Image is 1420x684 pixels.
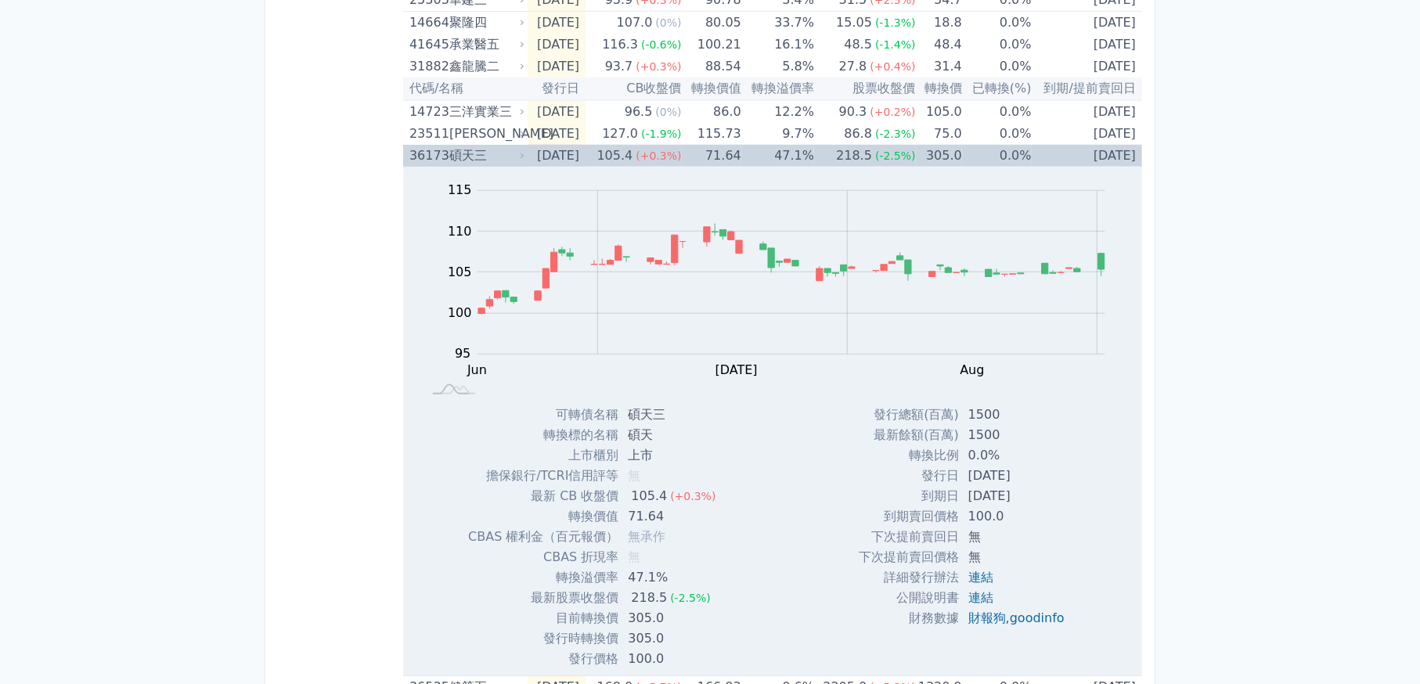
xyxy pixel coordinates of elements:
[916,145,962,167] td: 305.0
[478,224,1105,315] g: Series
[875,16,916,29] span: (-1.3%)
[448,265,472,279] tspan: 105
[448,224,472,239] tspan: 110
[409,12,445,34] div: 14664
[409,123,445,145] div: 23511
[916,34,962,56] td: 48.4
[859,486,959,506] td: 到期日
[959,608,1077,628] td: ,
[618,405,728,425] td: 碩天三
[528,12,586,34] td: [DATE]
[916,123,962,145] td: 75.0
[409,34,445,56] div: 41645
[618,608,728,628] td: 305.0
[859,466,959,486] td: 發行日
[875,149,916,162] span: (-2.5%)
[1032,100,1142,123] td: [DATE]
[468,567,618,588] td: 轉換溢價率
[962,12,1032,34] td: 0.0%
[468,405,618,425] td: 可轉債名稱
[670,490,715,502] span: (+0.3%)
[859,567,959,588] td: 詳細發行辦法
[859,445,959,466] td: 轉換比例
[1032,34,1142,56] td: [DATE]
[409,145,445,167] div: 36173
[682,56,741,77] td: 88.54
[628,549,640,564] span: 無
[586,77,681,100] th: CB收盤價
[614,12,656,34] div: 107.0
[528,100,586,123] td: [DATE]
[628,529,665,544] span: 無承作
[962,56,1032,77] td: 0.0%
[449,12,521,34] div: 聚隆四
[682,34,741,56] td: 100.21
[468,445,618,466] td: 上市櫃別
[959,506,1077,527] td: 100.0
[962,100,1032,123] td: 0.0%
[618,628,728,649] td: 305.0
[528,56,586,77] td: [DATE]
[655,106,681,118] span: (0%)
[636,149,681,162] span: (+0.3%)
[440,182,1129,376] g: Chart
[468,506,618,527] td: 轉換價值
[962,77,1032,100] th: 已轉換(%)
[916,77,962,100] th: 轉換價
[449,101,521,123] div: 三洋實業三
[814,77,915,100] th: 股票收盤價
[618,506,728,527] td: 71.64
[859,405,959,425] td: 發行總額(百萬)
[467,362,487,377] tspan: Jun
[960,362,984,377] tspan: Aug
[655,16,681,29] span: (0%)
[670,592,711,604] span: (-2.5%)
[859,527,959,547] td: 下次提前賣回日
[468,588,618,608] td: 最新股票收盤價
[962,145,1032,167] td: 0.0%
[682,100,741,123] td: 86.0
[836,101,870,123] div: 90.3
[859,506,959,527] td: 到期賣回價格
[916,12,962,34] td: 18.8
[528,123,586,145] td: [DATE]
[870,60,915,73] span: (+0.4%)
[468,628,618,649] td: 發行時轉換價
[468,527,618,547] td: CBAS 權利金（百元報價）
[448,305,472,320] tspan: 100
[833,145,875,167] div: 218.5
[468,547,618,567] td: CBAS 折現率
[618,567,728,588] td: 47.1%
[1032,123,1142,145] td: [DATE]
[741,34,814,56] td: 16.1%
[409,56,445,77] div: 31882
[409,101,445,123] div: 14723
[618,425,728,445] td: 碩天
[859,547,959,567] td: 下次提前賣回價格
[602,56,636,77] div: 93.7
[916,56,962,77] td: 31.4
[959,486,1077,506] td: [DATE]
[528,145,586,167] td: [DATE]
[449,56,521,77] div: 鑫龍騰二
[468,486,618,506] td: 最新 CB 收盤價
[682,77,741,100] th: 轉換價值
[968,570,993,585] a: 連結
[448,182,472,197] tspan: 115
[599,34,641,56] div: 116.3
[916,100,962,123] td: 105.0
[968,590,993,605] a: 連結
[449,34,521,56] div: 承業醫五
[618,649,728,669] td: 100.0
[959,527,1077,547] td: 無
[468,425,618,445] td: 轉換標的名稱
[468,466,618,486] td: 擔保銀行/TCRI信用評等
[741,100,814,123] td: 12.2%
[962,34,1032,56] td: 0.0%
[959,445,1077,466] td: 0.0%
[962,123,1032,145] td: 0.0%
[959,405,1077,425] td: 1500
[859,608,959,628] td: 財務數據
[628,468,640,483] span: 無
[622,101,656,123] div: 96.5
